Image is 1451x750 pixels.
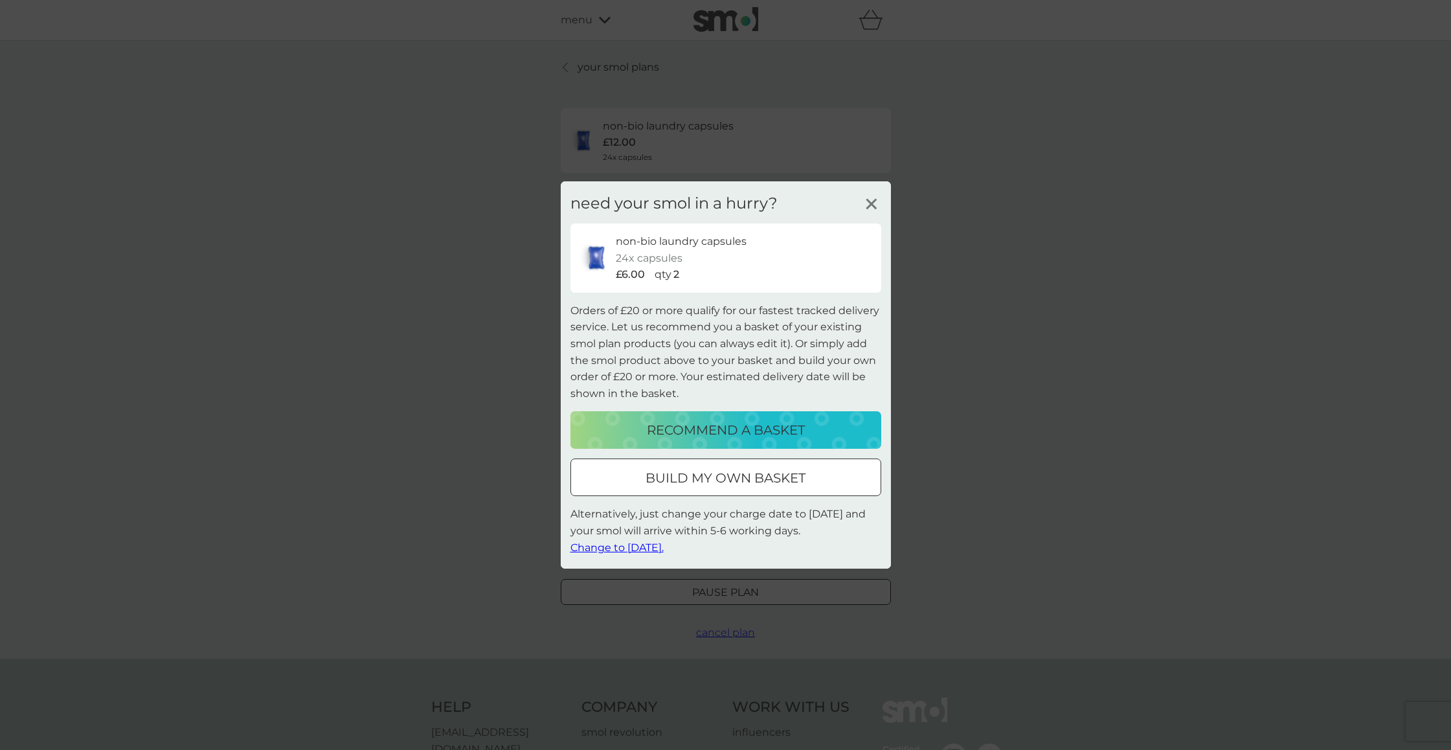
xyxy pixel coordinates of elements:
button: recommend a basket [570,411,881,449]
p: recommend a basket [647,420,805,440]
p: 24x capsules [616,250,682,267]
p: build my own basket [646,468,805,488]
h3: need your smol in a hurry? [570,194,778,213]
button: build my own basket [570,459,881,496]
button: Change to [DATE]. [570,539,664,556]
p: 2 [673,266,679,283]
p: non-bio laundry capsules [616,233,747,250]
span: Change to [DATE]. [570,541,664,553]
p: Alternatively, just change your charge date to [DATE] and your smol will arrive within 5-6 workin... [570,506,881,556]
p: Orders of £20 or more qualify for our fastest tracked delivery service. Let us recommend you a ba... [570,302,881,402]
p: qty [655,266,671,283]
p: £6.00 [616,266,645,283]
